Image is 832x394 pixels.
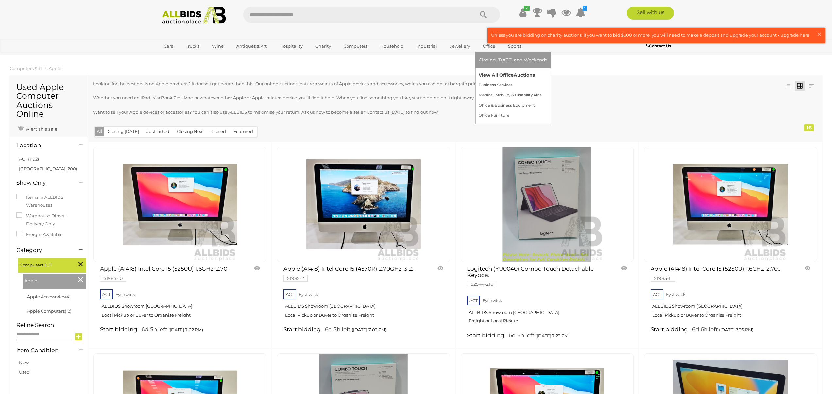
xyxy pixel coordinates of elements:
a: New [19,360,29,365]
a: Wine [208,41,228,52]
a: ACT Fyshwick ALLBIDS Showroom [GEOGRAPHIC_DATA] Local Pickup or Buyer to Organise Freight [283,287,445,323]
h4: Category [16,247,69,253]
span: (4) [65,294,71,299]
a: Household [376,41,408,52]
label: Items in ALLBIDS Warehouses [16,194,81,209]
button: Closing [DATE] [104,127,143,137]
a: ACT Fyshwick ALLBIDS Showroom [GEOGRAPHIC_DATA] Local Pickup or Buyer to Organise Freight [651,287,812,323]
img: Apple (A1418) Intel Core I5 (4570R) 2.70GHz-3.20GHz 4-Core CPU 21.5-Inch IMac (Late-2013) [306,147,421,262]
button: Closed [208,127,230,137]
a: ✔ [518,7,528,18]
a: Industrial [412,41,441,52]
b: Contact Us [646,43,671,48]
a: Apple Computers(12) [27,308,71,314]
a: Start bidding 6d 6h left ([DATE] 7:36 PM) [651,326,812,334]
p: Whether you need an iPad, MacBook Pro, iMac, or whatever other Apple or Apple-related device, you... [93,94,752,102]
a: Logitech (YU0040) Combo Touch Detachable Keyboa.. 52544-216 [467,266,602,287]
i: ✔ [524,6,530,11]
a: 1 [576,7,586,18]
a: Apple Accessories(4) [27,294,71,299]
button: All [95,127,104,136]
i: 1 [583,6,587,11]
a: ACT Fyshwick ALLBIDS Showroom [GEOGRAPHIC_DATA] Freight or Local Pickup [467,294,629,329]
span: (12) [65,308,71,314]
a: [GEOGRAPHIC_DATA] (200) [19,166,77,171]
span: Computers & IT [20,260,69,269]
img: Apple (A1418) Intel Core I5 (5250U) 1.6GHz-2.70GHz 2-Core CPU 21.5-Inch IMac (Late-2015) [673,147,788,262]
button: Featured [229,127,257,137]
a: Computers & IT [10,66,42,71]
a: Jewellery [446,41,474,52]
a: Apple (A1418) Intel Core I5 (5250U) 1.6GHz-2.70.. 51985-10 [100,266,235,281]
a: Start bidding 6d 6h left ([DATE] 7:23 PM) [467,332,629,340]
h4: Item Condition [16,347,69,353]
a: Cars [160,41,177,52]
img: Allbids.com.au [159,7,229,25]
span: Alert this sale [25,126,57,132]
p: Looking for the best deals on Apple products? It doesn't get better than this. Our online auction... [93,80,752,88]
a: Apple (A1418) Intel Core I5 (5250U) 1.6GHz-2.70GHz 2-Core CPU 21.5-Inch IMac (Late-2015) [644,147,817,262]
a: Trucks [181,41,204,52]
button: Just Listed [143,127,173,137]
h4: Location [16,142,69,148]
h4: Show Only [16,180,69,186]
span: × [816,28,822,41]
label: Freight Available [16,231,63,238]
a: Apple [49,66,61,71]
a: Used [19,369,30,375]
a: Contact Us [646,43,672,50]
a: Office [479,41,500,52]
a: Apple (A1418) Intel Core I5 (4570R) 2.70GHz-3.2.. 51985-2 [283,266,418,281]
a: Antiques & Art [232,41,271,52]
a: Start bidding 6d 5h left ([DATE] 7:02 PM) [100,326,262,334]
label: Warehouse Direct - Delivery Only [16,212,81,228]
h4: Refine Search [16,322,86,328]
a: Apple (A1418) Intel Core I5 (5250U) 1.6GHz-2.70GHz 2-Core CPU 21.5-Inch IMac (Late-2015) [93,147,266,262]
a: Apple (A1418) Intel Core I5 (5250U) 1.6GHz-2.70.. 51985-11 [651,266,786,281]
img: Apple (A1418) Intel Core I5 (5250U) 1.6GHz-2.70GHz 2-Core CPU 21.5-Inch IMac (Late-2015) [123,147,237,262]
a: Sell with us [627,7,674,20]
a: Logitech (YU0040) Combo Touch Detachable Keyboard Case with Trackpad (For 7th / 8th Gen iPad) [461,147,634,262]
a: ACT Fyshwick ALLBIDS Showroom [GEOGRAPHIC_DATA] Local Pickup or Buyer to Organise Freight [100,287,262,323]
img: Logitech (YU0040) Combo Touch Detachable Keyboard Case with Trackpad (For 7th / 8th Gen iPad) [490,147,604,262]
button: Search [467,7,500,23]
a: Charity [311,41,335,52]
a: Computers [339,41,372,52]
p: Want to sell your Apple devices or accessories? You can also use ALLBIDS to maximise your return.... [93,109,752,116]
a: Sports [504,41,526,52]
h1: Used Apple Computer Auctions Online [16,83,81,119]
a: [GEOGRAPHIC_DATA] [160,52,214,62]
a: Apple (A1418) Intel Core I5 (4570R) 2.70GHz-3.20GHz 4-Core CPU 21.5-Inch IMac (Late-2013) [277,147,450,262]
div: 16 [804,124,814,131]
a: ACT (1192) [19,156,39,162]
a: Hospitality [275,41,307,52]
span: Apple [25,275,74,284]
a: Alert this sale [16,124,59,133]
button: Closing Next [173,127,208,137]
a: Start bidding 6d 5h left ([DATE] 7:03 PM) [283,326,445,334]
